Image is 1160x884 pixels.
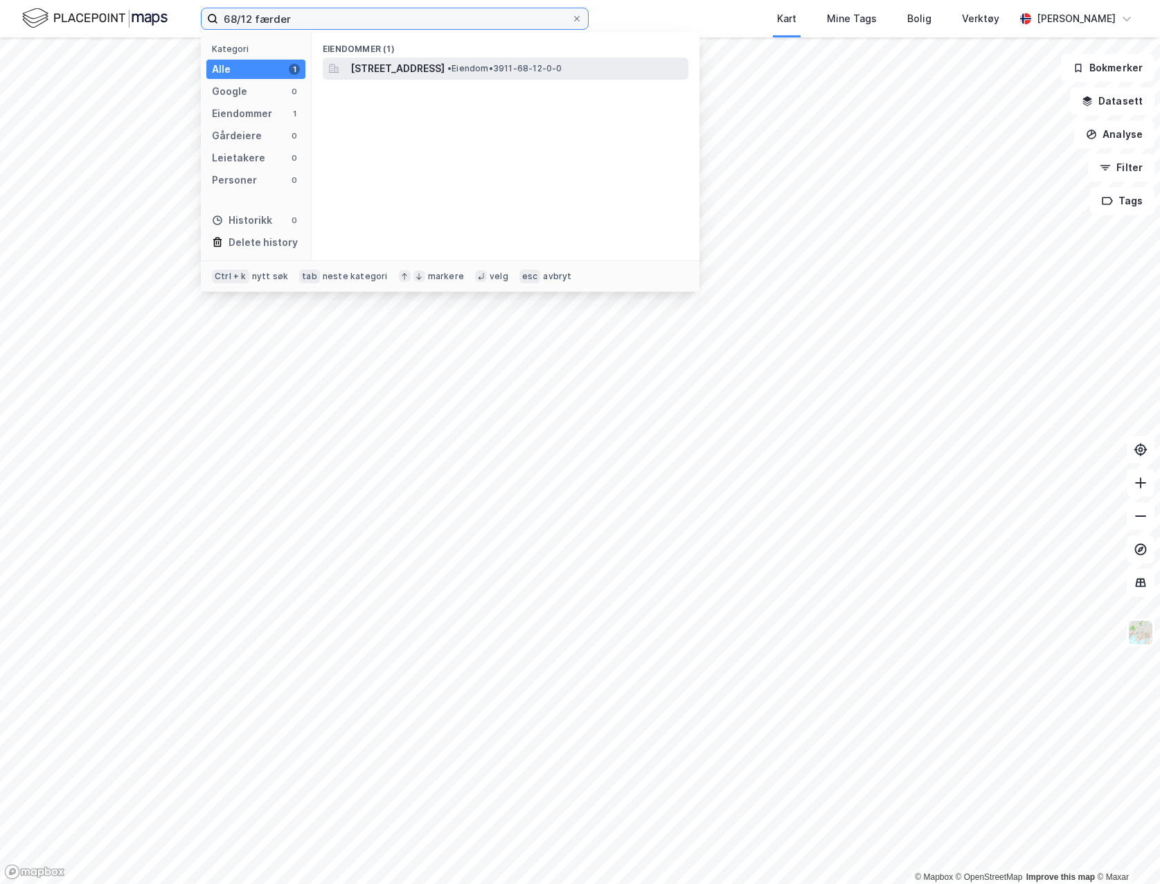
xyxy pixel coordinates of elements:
[229,234,298,251] div: Delete history
[962,10,999,27] div: Verktøy
[289,215,300,226] div: 0
[915,872,953,882] a: Mapbox
[447,63,562,74] span: Eiendom • 3911-68-12-0-0
[218,8,571,29] input: Søk på adresse, matrikkel, gårdeiere, leietakere eller personer
[1090,187,1154,215] button: Tags
[289,152,300,163] div: 0
[289,86,300,97] div: 0
[1074,121,1154,148] button: Analyse
[350,60,445,77] span: [STREET_ADDRESS]
[212,127,262,144] div: Gårdeiere
[312,33,699,58] div: Eiendommer (1)
[212,269,249,283] div: Ctrl + k
[22,6,168,30] img: logo.f888ab2527a4732fd821a326f86c7f29.svg
[212,83,247,100] div: Google
[323,271,388,282] div: neste kategori
[1088,154,1154,182] button: Filter
[1127,619,1154,646] img: Z
[299,269,320,283] div: tab
[1026,872,1095,882] a: Improve this map
[289,130,300,141] div: 0
[212,61,231,78] div: Alle
[907,10,931,27] div: Bolig
[1091,817,1160,884] iframe: Chat Widget
[543,271,571,282] div: avbryt
[289,175,300,186] div: 0
[1070,87,1154,115] button: Datasett
[777,10,796,27] div: Kart
[447,63,452,73] span: •
[827,10,877,27] div: Mine Tags
[252,271,289,282] div: nytt søk
[1037,10,1116,27] div: [PERSON_NAME]
[490,271,508,282] div: velg
[289,108,300,119] div: 1
[212,44,305,54] div: Kategori
[4,864,65,880] a: Mapbox homepage
[212,172,257,188] div: Personer
[956,872,1023,882] a: OpenStreetMap
[1061,54,1154,82] button: Bokmerker
[212,150,265,166] div: Leietakere
[428,271,464,282] div: markere
[212,105,272,122] div: Eiendommer
[519,269,541,283] div: esc
[289,64,300,75] div: 1
[212,212,272,229] div: Historikk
